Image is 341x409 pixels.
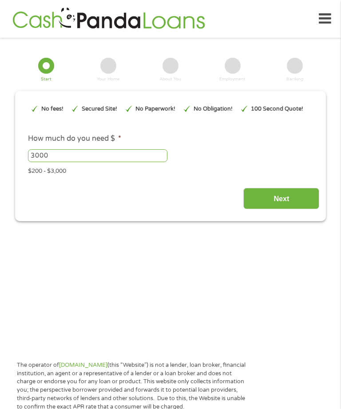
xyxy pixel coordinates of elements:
[41,77,52,82] div: Start
[251,105,303,113] p: 100 Second Quote!
[243,188,319,210] input: Next
[28,134,121,143] label: How much do you need $
[135,105,175,113] p: No Paperwork!
[28,164,313,176] div: $200 - $3,000
[59,361,107,369] a: [DOMAIN_NAME]
[159,77,181,82] div: About You
[219,77,246,82] div: Employment
[194,105,233,113] p: No Obligation!
[286,77,303,82] div: Banking
[10,6,208,32] img: GetLoanNow Logo
[41,105,63,113] p: No fees!
[82,105,117,113] p: Secured Site!
[97,77,120,82] div: Your Home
